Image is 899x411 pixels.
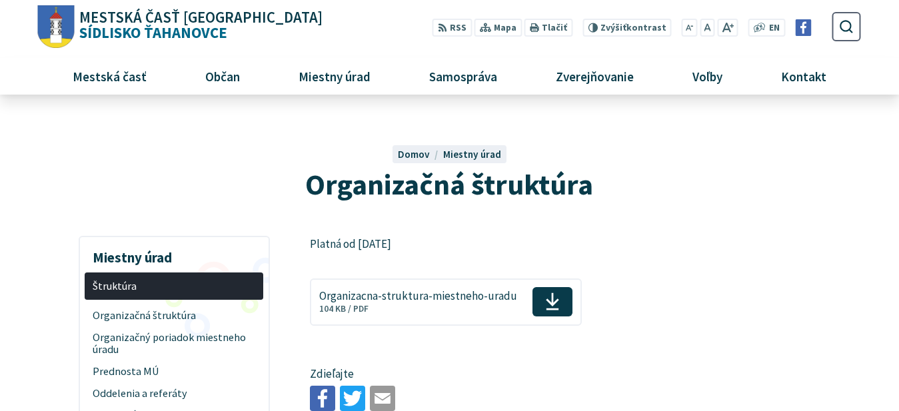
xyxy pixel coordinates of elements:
span: EN [769,21,780,35]
a: Voľby [668,58,747,94]
span: Sídlisko Ťahanovce [75,10,323,41]
span: Prednosta MÚ [93,360,256,382]
span: Organizacna-struktura-miestneho-uradu [319,290,517,302]
span: Zverejňovanie [550,58,638,94]
a: Logo Sídlisko Ťahanovce, prejsť na domovskú stránku. [38,5,323,49]
span: Miestny úrad [293,58,375,94]
span: Mapa [494,21,516,35]
button: Nastaviť pôvodnú veľkosť písma [700,19,714,37]
span: Organizačná štruktúra [93,304,256,326]
a: Samospráva [405,58,522,94]
span: Mestská časť [67,58,151,94]
img: Prejsť na Facebook stránku [795,19,812,36]
span: Voľby [688,58,728,94]
img: Zdieľať na Twitteri [340,386,365,411]
a: Domov [398,148,443,161]
a: Kontakt [757,58,851,94]
a: EN [766,21,784,35]
a: Zverejňovanie [532,58,658,94]
a: Organizačný poriadok miestneho úradu [85,326,263,360]
a: Miestny úrad [443,148,501,161]
img: Zdieľať e-mailom [370,386,395,411]
span: 104 KB / PDF [319,303,369,314]
span: kontrast [600,23,666,33]
span: Mestská časť [GEOGRAPHIC_DATA] [79,10,323,25]
span: Zvýšiť [600,22,626,33]
a: Mestská časť [48,58,171,94]
a: Občan [181,58,264,94]
span: Občan [200,58,245,94]
span: Kontakt [776,58,832,94]
a: Prednosta MÚ [85,360,263,382]
button: Zmenšiť veľkosť písma [682,19,698,37]
a: Oddelenia a referáty [85,382,263,404]
img: Zdieľať na Facebooku [310,386,335,411]
img: Prejsť na domovskú stránku [38,5,75,49]
span: Oddelenia a referáty [93,382,256,404]
span: Štruktúra [93,275,256,297]
span: Domov [398,148,430,161]
button: Zväčšiť veľkosť písma [717,19,738,37]
button: Zvýšiťkontrast [582,19,671,37]
p: Platná od [DATE] [310,236,760,253]
span: RSS [450,21,466,35]
span: Tlačiť [542,23,567,33]
span: Organizačná štruktúra [305,166,593,203]
p: Zdieľajte [310,366,760,383]
a: Organizacna-struktura-miestneho-uradu104 KB / PDF [310,278,581,325]
a: Štruktúra [85,272,263,300]
span: Organizačný poriadok miestneho úradu [93,326,256,360]
a: Organizačná štruktúra [85,304,263,326]
a: Miestny úrad [274,58,395,94]
button: Tlačiť [524,19,572,37]
a: RSS [433,19,472,37]
a: Mapa [474,19,522,37]
span: Samospráva [424,58,502,94]
h3: Miestny úrad [85,240,263,268]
